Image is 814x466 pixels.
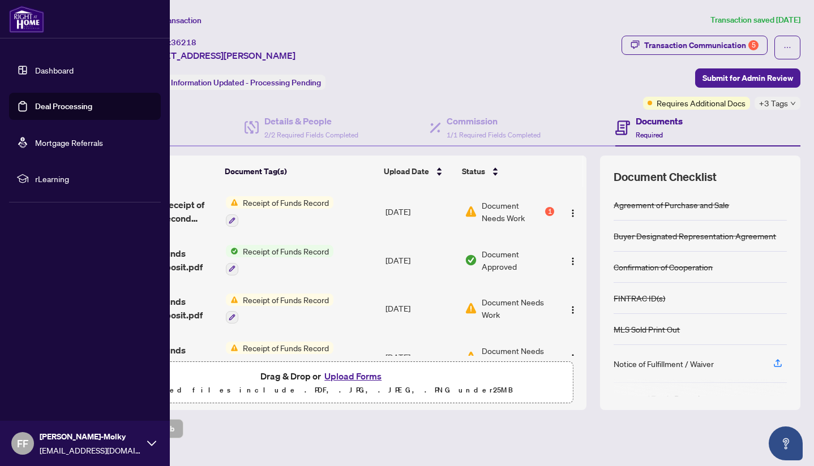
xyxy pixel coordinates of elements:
[482,248,554,273] span: Document Approved
[381,284,460,333] td: [DATE]
[264,114,358,128] h4: Details & People
[769,426,803,460] button: Open asap
[614,292,665,304] div: FINTRAC ID(s)
[482,199,543,224] span: Document Needs Work
[264,131,358,139] span: 2/2 Required Fields Completed
[465,205,477,218] img: Document Status
[238,342,333,354] span: Receipt of Funds Record
[171,77,321,88] span: Information Updated - Processing Pending
[140,49,295,62] span: [STREET_ADDRESS][PERSON_NAME]
[40,444,142,456] span: [EMAIL_ADDRESS][DOMAIN_NAME]
[614,230,776,242] div: Buyer Designated Representation Agreement
[40,430,142,443] span: [PERSON_NAME]-Molky
[564,348,582,366] button: Logo
[447,131,541,139] span: 1/1 Required Fields Completed
[35,137,103,148] a: Mortgage Referrals
[644,36,759,54] div: Transaction Communication
[702,69,793,87] span: Submit for Admin Review
[238,245,333,257] span: Receipt of Funds Record
[35,65,74,75] a: Dashboard
[748,40,759,50] div: 5
[381,187,460,236] td: [DATE]
[614,323,680,335] div: MLS Sold Print Out
[260,369,385,383] span: Drag & Drop or
[564,202,582,221] button: Logo
[545,207,554,216] div: 1
[35,172,153,185] span: rLearning
[140,75,325,90] div: Status:
[657,97,746,109] span: Requires Additional Docs
[568,353,577,363] img: Logo
[9,6,44,33] img: logo
[465,351,477,363] img: Document Status
[73,362,572,404] span: Drag & Drop orUpload FormsSupported files include .PDF, .JPG, .JPEG, .PNG under25MB
[80,383,565,397] p: Supported files include .PDF, .JPG, .JPEG, .PNG under 25 MB
[614,199,729,211] div: Agreement of Purchase and Sale
[568,257,577,266] img: Logo
[226,342,238,354] img: Status Icon
[710,14,800,27] article: Transaction saved [DATE]
[614,169,717,185] span: Document Checklist
[614,261,713,273] div: Confirmation of Cooperation
[321,369,385,383] button: Upload Forms
[220,156,379,187] th: Document Tag(s)
[564,251,582,269] button: Logo
[226,196,238,209] img: Status Icon
[695,68,800,88] button: Submit for Admin Review
[226,245,333,275] button: Status IconReceipt of Funds Record
[384,165,429,178] span: Upload Date
[568,305,577,314] img: Logo
[379,156,458,187] th: Upload Date
[226,196,333,227] button: Status IconReceipt of Funds Record
[465,254,477,266] img: Document Status
[226,294,238,306] img: Status Icon
[381,333,460,381] td: [DATE]
[226,245,238,257] img: Status Icon
[564,299,582,317] button: Logo
[381,236,460,284] td: [DATE]
[35,101,92,111] a: Deal Processing
[482,296,554,321] span: Document Needs Work
[636,131,663,139] span: Required
[238,294,333,306] span: Receipt of Funds Record
[238,196,333,209] span: Receipt of Funds Record
[568,209,577,218] img: Logo
[17,435,28,451] span: FF
[465,302,477,314] img: Document Status
[226,342,333,372] button: Status IconReceipt of Funds Record
[171,37,196,48] span: 36218
[226,294,333,324] button: Status IconReceipt of Funds Record
[622,36,768,55] button: Transaction Communication5
[462,165,485,178] span: Status
[759,97,788,110] span: +3 Tags
[457,156,555,187] th: Status
[447,114,541,128] h4: Commission
[790,101,796,106] span: down
[614,357,714,370] div: Notice of Fulfillment / Waiver
[636,114,683,128] h4: Documents
[141,15,202,25] span: View Transaction
[482,344,554,369] span: Document Needs Work
[783,44,791,51] span: ellipsis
